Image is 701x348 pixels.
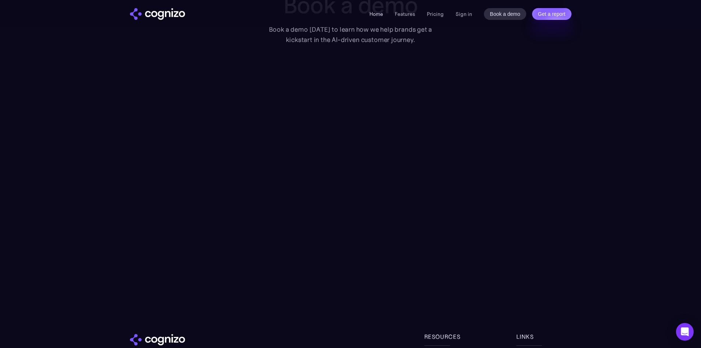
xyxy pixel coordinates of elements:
[676,323,694,341] div: Open Intercom Messenger
[130,8,185,20] img: cognizo logo
[456,10,472,18] a: Sign in
[532,8,571,20] a: Get a report
[130,8,185,20] a: home
[516,332,571,341] div: links
[427,11,444,17] a: Pricing
[369,11,383,17] a: Home
[130,334,185,346] img: cognizo logo
[259,24,443,45] div: Book a demo [DATE] to learn how we help brands get a kickstart in the AI-driven customer journey.
[395,11,415,17] a: Features
[484,8,526,20] a: Book a demo
[424,332,479,341] div: Resources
